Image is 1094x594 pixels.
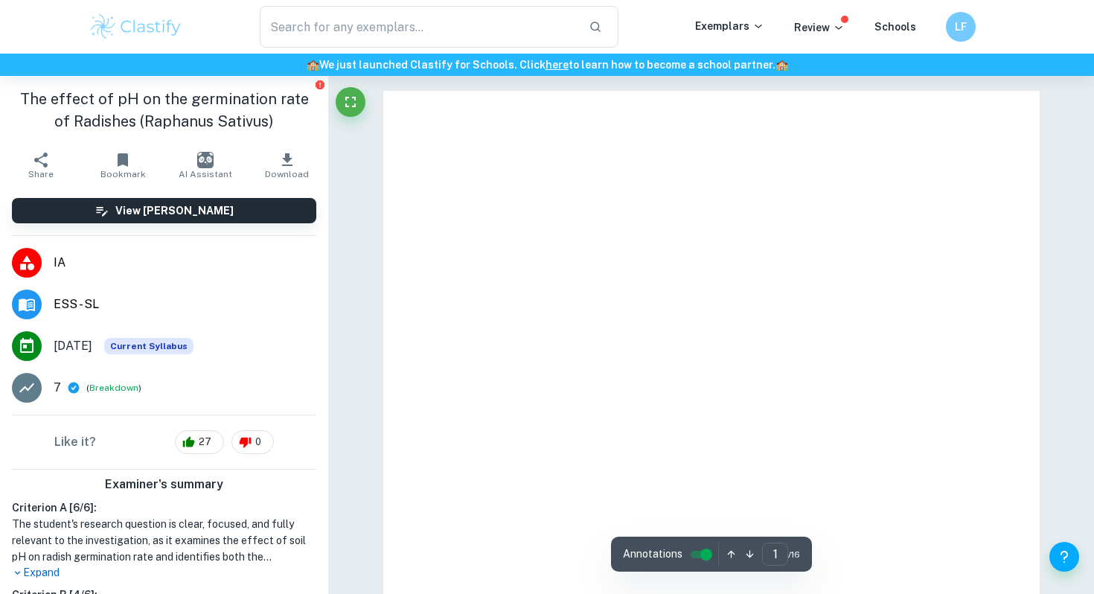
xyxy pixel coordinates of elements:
[12,88,316,132] h1: The effect of pH on the germination rate of Radishes (Raphanus Sativus)
[28,169,54,179] span: Share
[12,565,316,581] p: Expand
[695,18,764,34] p: Exemplars
[336,87,365,117] button: Fullscreen
[179,169,232,179] span: AI Assistant
[12,516,316,565] h1: The student's research question is clear, focused, and fully relevant to the investigation, as it...
[265,169,309,179] span: Download
[775,59,788,71] span: 🏫
[953,19,970,35] h6: LF
[307,59,319,71] span: 🏫
[874,21,916,33] a: Schools
[6,476,322,494] h6: Examiner's summary
[314,79,325,90] button: Report issue
[104,338,193,354] span: Current Syllabus
[164,144,246,186] button: AI Assistant
[246,144,328,186] button: Download
[788,548,800,561] span: / 16
[623,546,682,562] span: Annotations
[89,381,138,395] button: Breakdown
[104,338,193,354] div: This exemplar is based on the current syllabus. Feel free to refer to it for inspiration/ideas wh...
[54,296,316,313] span: ESS - SL
[1049,542,1079,572] button: Help and Feedback
[12,198,316,223] button: View [PERSON_NAME]
[89,12,183,42] img: Clastify logo
[12,499,316,516] h6: Criterion A [ 6 / 6 ]:
[946,12,976,42] button: LF
[100,169,146,179] span: Bookmark
[231,430,274,454] div: 0
[191,435,220,450] span: 27
[247,435,269,450] span: 0
[86,381,141,395] span: ( )
[175,430,224,454] div: 27
[54,379,61,397] p: 7
[546,59,569,71] a: here
[54,337,92,355] span: [DATE]
[54,433,96,451] h6: Like it?
[3,57,1091,73] h6: We just launched Clastify for Schools. Click to learn how to become a school partner.
[54,254,316,272] span: IA
[794,19,845,36] p: Review
[197,152,214,168] img: AI Assistant
[115,202,234,219] h6: View [PERSON_NAME]
[260,6,577,48] input: Search for any exemplars...
[82,144,164,186] button: Bookmark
